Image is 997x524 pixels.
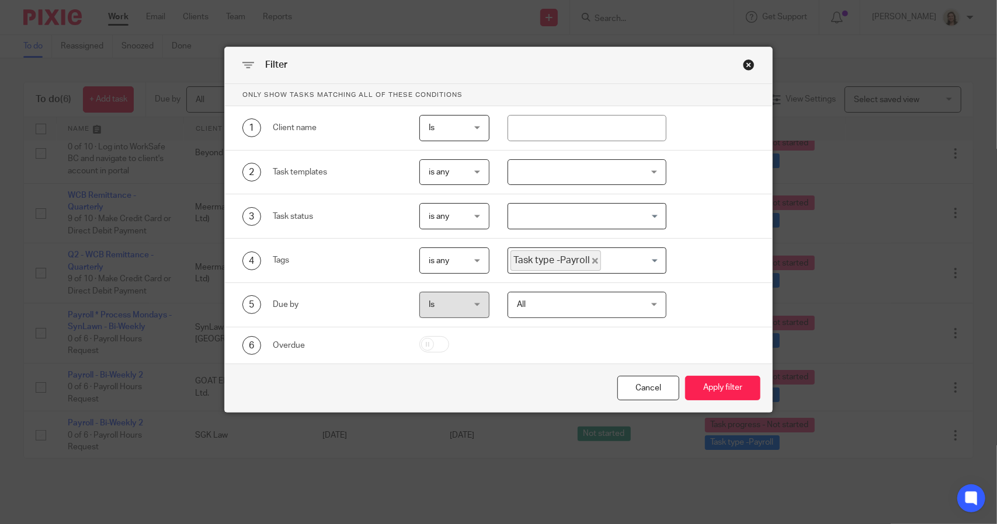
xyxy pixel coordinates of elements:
div: 3 [242,207,261,226]
div: 6 [242,336,261,355]
div: 2 [242,163,261,181]
div: Due by [273,299,401,310]
span: is any [429,212,449,221]
div: Task status [273,211,401,222]
span: Task type -Payroll [510,250,601,271]
span: is any [429,168,449,176]
div: Close this dialog window [743,59,755,71]
span: Is [429,301,435,309]
div: Close this dialog window [617,376,679,401]
span: All [517,301,526,309]
div: Search for option [508,203,666,229]
div: Task templates [273,166,401,178]
div: 4 [242,251,261,270]
input: Search for option [509,206,659,226]
div: Tags [273,254,401,266]
span: Filter [265,60,287,69]
button: Deselect Task type -Payroll [592,258,598,264]
input: Search for option [602,250,659,271]
p: Only show tasks matching all of these conditions [225,84,772,106]
div: Client name [273,122,401,134]
div: Overdue [273,340,401,351]
div: 1 [242,118,261,137]
span: is any [429,257,449,265]
div: Search for option [508,247,666,274]
button: Apply filter [685,376,760,401]
span: Is [429,124,435,132]
div: 5 [242,295,261,314]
